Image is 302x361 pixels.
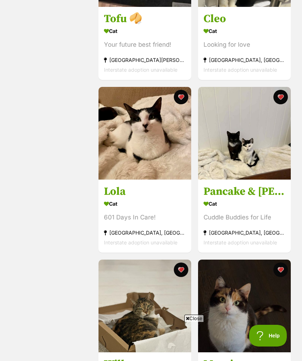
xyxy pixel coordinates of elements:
[19,325,283,357] iframe: Advertisement
[98,179,191,253] a: Lola Cat 601 Days In Care! [GEOGRAPHIC_DATA], [GEOGRAPHIC_DATA] Interstate adoption unavailable f...
[184,315,204,322] span: Close
[104,213,186,222] div: 601 Days In Care!
[98,87,191,180] img: Lola
[104,239,177,245] span: Interstate adoption unavailable
[273,90,288,104] button: favourite
[204,213,285,222] div: Cuddle Buddies for Life
[204,239,277,245] span: Interstate adoption unavailable
[98,260,191,352] img: Willow
[249,325,288,347] iframe: Help Scout Beacon - Open
[104,40,186,50] div: Your future best friend!
[174,263,188,277] button: favourite
[204,55,285,65] div: [GEOGRAPHIC_DATA], [GEOGRAPHIC_DATA]
[204,26,285,36] div: Cat
[198,260,291,352] img: Mosaic
[204,185,285,198] h3: Pancake & [PERSON_NAME]
[104,228,186,238] div: [GEOGRAPHIC_DATA], [GEOGRAPHIC_DATA]
[204,40,285,50] div: Looking for love
[104,67,177,73] span: Interstate adoption unavailable
[204,67,277,73] span: Interstate adoption unavailable
[104,185,186,198] h3: Lola
[204,198,285,209] div: Cat
[104,26,186,36] div: Cat
[204,228,285,238] div: [GEOGRAPHIC_DATA], [GEOGRAPHIC_DATA]
[198,87,291,180] img: Pancake & Henry
[104,12,186,26] h3: Tofu 🥠
[104,198,186,209] div: Cat
[204,12,285,26] h3: Cleo
[273,263,288,277] button: favourite
[174,90,188,104] button: favourite
[104,55,186,65] div: [GEOGRAPHIC_DATA][PERSON_NAME][GEOGRAPHIC_DATA]
[198,179,291,253] a: Pancake & [PERSON_NAME] Cat Cuddle Buddies for Life [GEOGRAPHIC_DATA], [GEOGRAPHIC_DATA] Intersta...
[198,7,291,80] a: Cleo Cat Looking for love [GEOGRAPHIC_DATA], [GEOGRAPHIC_DATA] Interstate adoption unavailable fa...
[98,7,191,80] a: Tofu 🥠 Cat Your future best friend! [GEOGRAPHIC_DATA][PERSON_NAME][GEOGRAPHIC_DATA] Interstate ad...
